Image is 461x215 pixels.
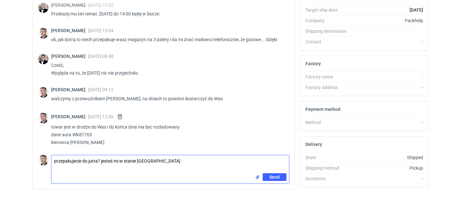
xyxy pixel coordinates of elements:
[38,155,49,166] img: Maciej Sikora
[352,154,423,161] div: Shipped
[305,61,321,66] h2: Factory
[305,154,352,161] div: State
[352,74,423,80] div: -
[88,114,113,119] span: [DATE] 12:36
[352,39,423,45] div: -
[352,165,423,171] div: Pickup
[51,10,284,18] p: Przekażę mu ten temat. [DATE] do 14:00 będę w biurze.
[410,7,423,13] strong: [DATE]
[305,17,352,24] div: Company
[38,87,49,98] img: Maciej Sikora
[51,2,88,7] span: [PERSON_NAME]
[88,2,113,7] span: [DATE] 13:52
[51,61,284,77] p: Cześć, Wygląda na to, że [DATE] nic nie przyjechało.
[352,119,423,126] div: -
[305,28,352,34] div: Shipping destination
[305,175,352,182] div: Incoterms
[51,36,284,43] p: ok, jak dotrą to niech przepakuje wasz magazyn na 3 palety i da mi znać mailowo/telefonicznie, że...
[305,74,352,80] div: Factory name
[88,87,113,92] span: [DATE] 09:12
[88,54,113,59] span: [DATE] 08:48
[51,95,284,103] p: walczymy z przewoźnikiem [PERSON_NAME], na dniach to powinni dostarczyć do Was
[352,175,423,182] div: -
[263,173,286,181] button: Send
[38,28,49,39] img: Maciej Sikora
[352,17,423,24] div: Packhelp
[38,113,49,123] img: Maciej Sikora
[269,175,280,179] span: Send
[352,84,423,91] div: -
[51,155,289,173] textarea: przepakujecie do jutra? jesteś mi w stanie [GEOGRAPHIC_DATA]
[38,54,49,64] img: Filip Sobolewski
[51,123,284,146] p: towar jest w drodze do Was i do końca dnia ma byc rozładowany dane auta WK87765 kierowca [PERSON_...
[51,114,88,119] span: [PERSON_NAME]
[88,28,113,33] span: [DATE] 13:54
[305,142,322,147] h2: Delivery
[305,107,340,112] h2: Payment method
[51,54,88,59] span: [PERSON_NAME]
[305,84,352,91] div: Factory address
[51,87,88,92] span: [PERSON_NAME]
[305,119,352,126] div: Method
[305,165,352,171] div: Shipping method
[305,39,352,45] div: Contact
[38,2,49,13] img: Filip Sobolewski
[305,7,352,13] div: Target ship date
[51,28,88,33] span: [PERSON_NAME]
